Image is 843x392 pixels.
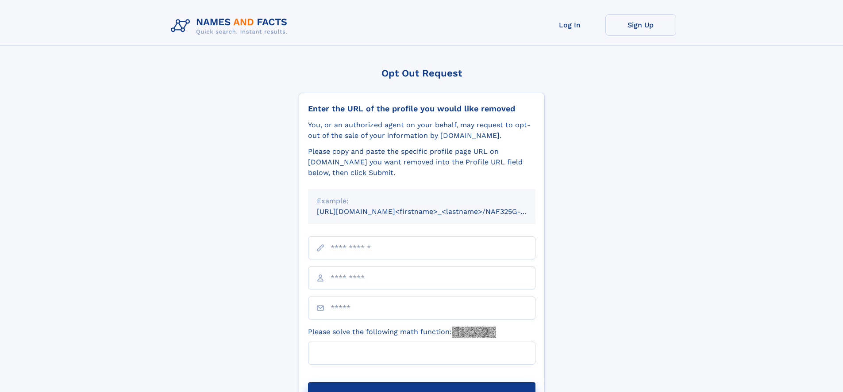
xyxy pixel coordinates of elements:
[317,207,552,216] small: [URL][DOMAIN_NAME]<firstname>_<lastname>/NAF325G-xxxxxxxx
[317,196,527,206] div: Example:
[299,68,545,79] div: Opt Out Request
[308,120,535,141] div: You, or an authorized agent on your behalf, may request to opt-out of the sale of your informatio...
[167,14,295,38] img: Logo Names and Facts
[605,14,676,36] a: Sign Up
[308,146,535,178] div: Please copy and paste the specific profile page URL on [DOMAIN_NAME] you want removed into the Pr...
[535,14,605,36] a: Log In
[308,104,535,114] div: Enter the URL of the profile you would like removed
[308,327,496,338] label: Please solve the following math function:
